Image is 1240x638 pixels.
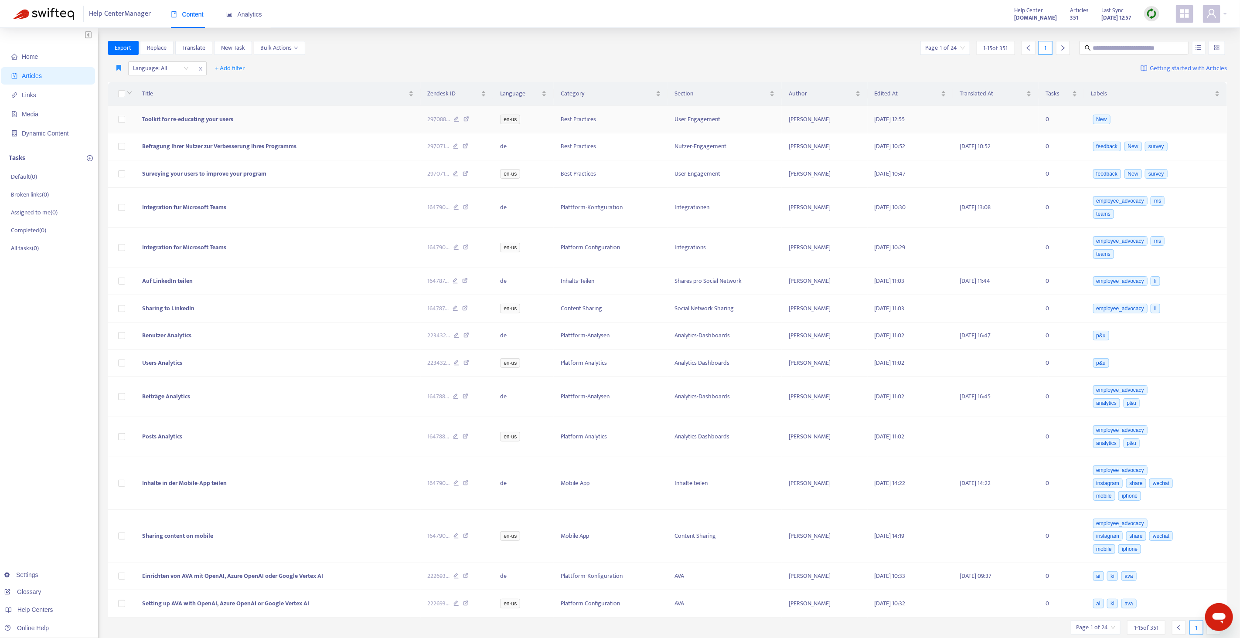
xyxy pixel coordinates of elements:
[1107,599,1118,608] span: ki
[11,130,17,136] span: container
[226,11,262,18] span: Analytics
[1039,160,1084,188] td: 0
[1093,544,1115,554] span: mobile
[294,46,298,50] span: down
[135,82,420,106] th: Title
[195,64,206,74] span: close
[1205,603,1233,631] iframe: Button to launch messaging window
[1093,438,1121,448] span: analytics
[1039,133,1084,161] td: 0
[22,130,68,137] span: Dynamic Content
[782,590,867,618] td: [PERSON_NAME]
[782,82,867,106] th: Author
[668,228,782,268] td: Integrations
[789,89,853,98] span: Author
[782,295,867,322] td: [PERSON_NAME]
[1039,457,1084,510] td: 0
[554,228,668,268] td: Platform Configuration
[1039,228,1084,268] td: 0
[960,141,991,151] span: [DATE] 10:52
[668,106,782,133] td: User Engagement
[11,73,17,79] span: account-book
[428,432,450,441] span: 164788 ...
[13,8,74,20] img: Swifteq
[142,330,191,340] span: Benutzer Analytics
[1149,478,1173,488] span: wechat
[1093,169,1121,179] span: feedback
[1151,304,1160,313] span: li
[428,392,450,401] span: 164788 ...
[668,133,782,161] td: Nutzer-Engagement
[171,11,177,17] span: book
[1093,465,1148,475] span: employee_advocacy
[782,133,867,161] td: [PERSON_NAME]
[4,571,38,578] a: Settings
[1093,385,1148,395] span: employee_advocacy
[1145,142,1167,151] span: survey
[493,188,554,228] td: de
[428,304,449,313] span: 164787 ...
[1093,142,1121,151] span: feedback
[782,160,867,188] td: [PERSON_NAME]
[984,44,1008,53] span: 1 - 15 of 351
[668,590,782,618] td: AVA
[1124,142,1142,151] span: New
[782,106,867,133] td: [PERSON_NAME]
[554,350,668,377] td: Platform Analytics
[11,172,37,181] p: Default ( 0 )
[428,276,449,286] span: 164787 ...
[668,350,782,377] td: Analytics Dashboards
[554,160,668,188] td: Best Practices
[782,457,867,510] td: [PERSON_NAME]
[1126,478,1146,488] span: share
[428,115,450,124] span: 297088 ...
[1189,621,1203,635] div: 1
[1093,115,1111,124] span: New
[782,563,867,590] td: [PERSON_NAME]
[142,431,182,441] span: Posts Analytics
[960,202,991,212] span: [DATE] 13:08
[142,303,194,313] span: Sharing to LinkedIn
[1150,64,1227,74] span: Getting started with Articles
[1093,519,1148,528] span: employee_advocacy
[554,457,668,510] td: Mobile-App
[1085,45,1091,51] span: search
[142,391,190,401] span: Beiträge Analytics
[1093,571,1104,581] span: ai
[561,89,654,98] span: Category
[782,510,867,563] td: [PERSON_NAME]
[554,295,668,322] td: Content Sharing
[875,202,906,212] span: [DATE] 10:30
[1039,590,1084,618] td: 0
[11,244,39,253] p: All tasks ( 0 )
[1039,188,1084,228] td: 0
[11,92,17,98] span: link
[668,82,782,106] th: Section
[493,457,554,510] td: de
[875,330,905,340] span: [DATE] 11:02
[142,141,296,151] span: Befragung Ihrer Nutzer zur Verbesserung Ihres Programms
[215,63,245,74] span: + Add filter
[1151,236,1165,246] span: ms
[1101,13,1131,23] strong: [DATE] 12:57
[1118,544,1141,554] span: iphone
[668,160,782,188] td: User Engagement
[960,330,991,340] span: [DATE] 16:47
[147,43,167,53] span: Replace
[554,590,668,618] td: Platform Configuration
[1124,438,1140,448] span: p&u
[782,377,867,417] td: [PERSON_NAME]
[668,563,782,590] td: AVA
[875,571,906,581] span: [DATE] 10:33
[11,190,49,199] p: Broken links ( 0 )
[1070,13,1078,23] strong: 351
[142,478,227,488] span: Inhalte in der Mobile-App teilen
[500,243,520,252] span: en-us
[4,588,41,595] a: Glossary
[1039,563,1084,590] td: 0
[22,72,42,79] span: Articles
[960,276,991,286] span: [DATE] 11:44
[953,82,1039,106] th: Translated At
[142,89,406,98] span: Title
[428,89,480,98] span: Zendesk ID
